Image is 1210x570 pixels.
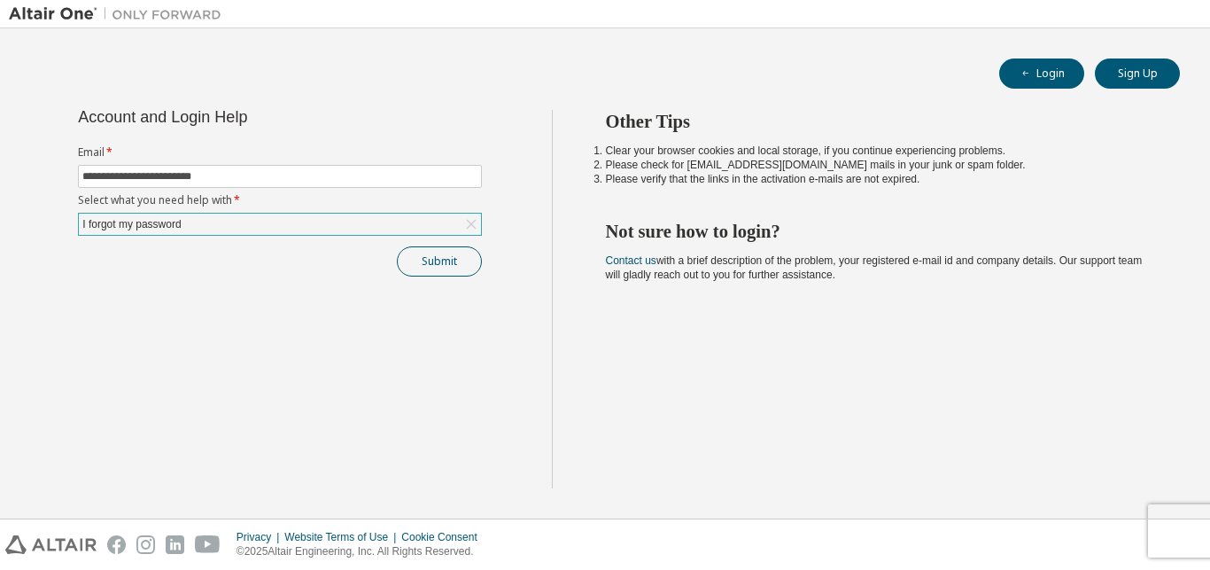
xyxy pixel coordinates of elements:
[606,158,1149,172] li: Please check for [EMAIL_ADDRESS][DOMAIN_NAME] mails in your junk or spam folder.
[606,110,1149,133] h2: Other Tips
[78,145,482,160] label: Email
[606,172,1149,186] li: Please verify that the links in the activation e-mails are not expired.
[284,530,401,544] div: Website Terms of Use
[401,530,487,544] div: Cookie Consent
[78,110,401,124] div: Account and Login Help
[606,254,656,267] a: Contact us
[237,530,284,544] div: Privacy
[606,144,1149,158] li: Clear your browser cookies and local storage, if you continue experiencing problems.
[166,535,184,554] img: linkedin.svg
[999,59,1084,89] button: Login
[5,535,97,554] img: altair_logo.svg
[78,193,482,207] label: Select what you need help with
[606,254,1143,281] span: with a brief description of the problem, your registered e-mail id and company details. Our suppo...
[136,535,155,554] img: instagram.svg
[606,220,1149,243] h2: Not sure how to login?
[107,535,126,554] img: facebook.svg
[79,214,481,235] div: I forgot my password
[9,5,230,23] img: Altair One
[80,215,183,234] div: I forgot my password
[397,246,482,277] button: Submit
[1095,59,1180,89] button: Sign Up
[237,544,488,559] p: © 2025 Altair Engineering, Inc. All Rights Reserved.
[195,535,221,554] img: youtube.svg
